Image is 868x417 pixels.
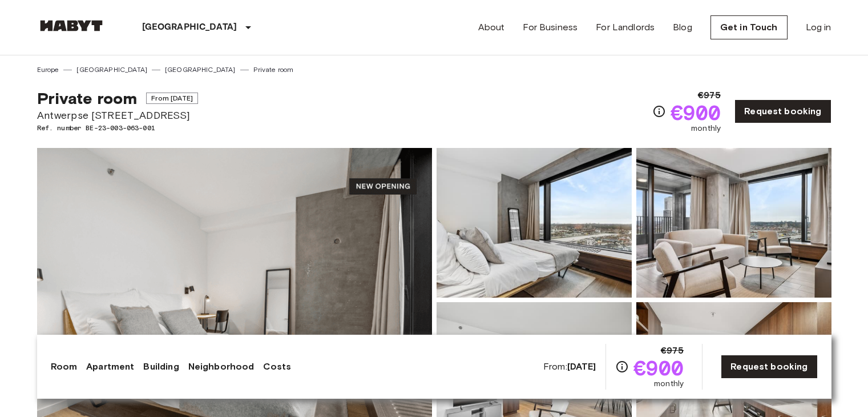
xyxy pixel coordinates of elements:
a: About [478,21,505,34]
span: €975 [698,89,721,102]
a: Get in Touch [710,15,788,39]
a: Costs [263,360,291,374]
a: Europe [37,65,59,75]
span: Private room [37,89,138,108]
b: [DATE] [567,361,596,372]
a: Request booking [734,99,831,123]
a: Log in [806,21,831,34]
a: Room [51,360,78,374]
svg: Check cost overview for full price breakdown. Please note that discounts apply to new joiners onl... [652,105,666,118]
span: €900 [671,102,721,123]
span: Antwerpse [STREET_ADDRESS] [37,108,198,123]
span: €975 [661,344,684,358]
span: From [DATE] [146,93,198,104]
a: For Landlords [596,21,655,34]
a: Apartment [86,360,134,374]
img: Picture of unit BE-23-003-063-001 [437,148,632,298]
a: [GEOGRAPHIC_DATA] [165,65,236,75]
a: Building [143,360,179,374]
span: monthly [654,378,684,390]
a: Request booking [721,355,817,379]
span: €900 [633,358,684,378]
a: [GEOGRAPHIC_DATA] [76,65,147,75]
a: Neighborhood [188,360,255,374]
a: Blog [673,21,692,34]
img: Habyt [37,20,106,31]
p: [GEOGRAPHIC_DATA] [142,21,237,34]
a: Private room [253,65,294,75]
span: From: [543,360,596,373]
span: Ref. number BE-23-003-063-001 [37,123,198,133]
svg: Check cost overview for full price breakdown. Please note that discounts apply to new joiners onl... [615,360,629,374]
img: Picture of unit BE-23-003-063-001 [636,148,831,298]
span: monthly [691,123,721,134]
a: For Business [523,21,578,34]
